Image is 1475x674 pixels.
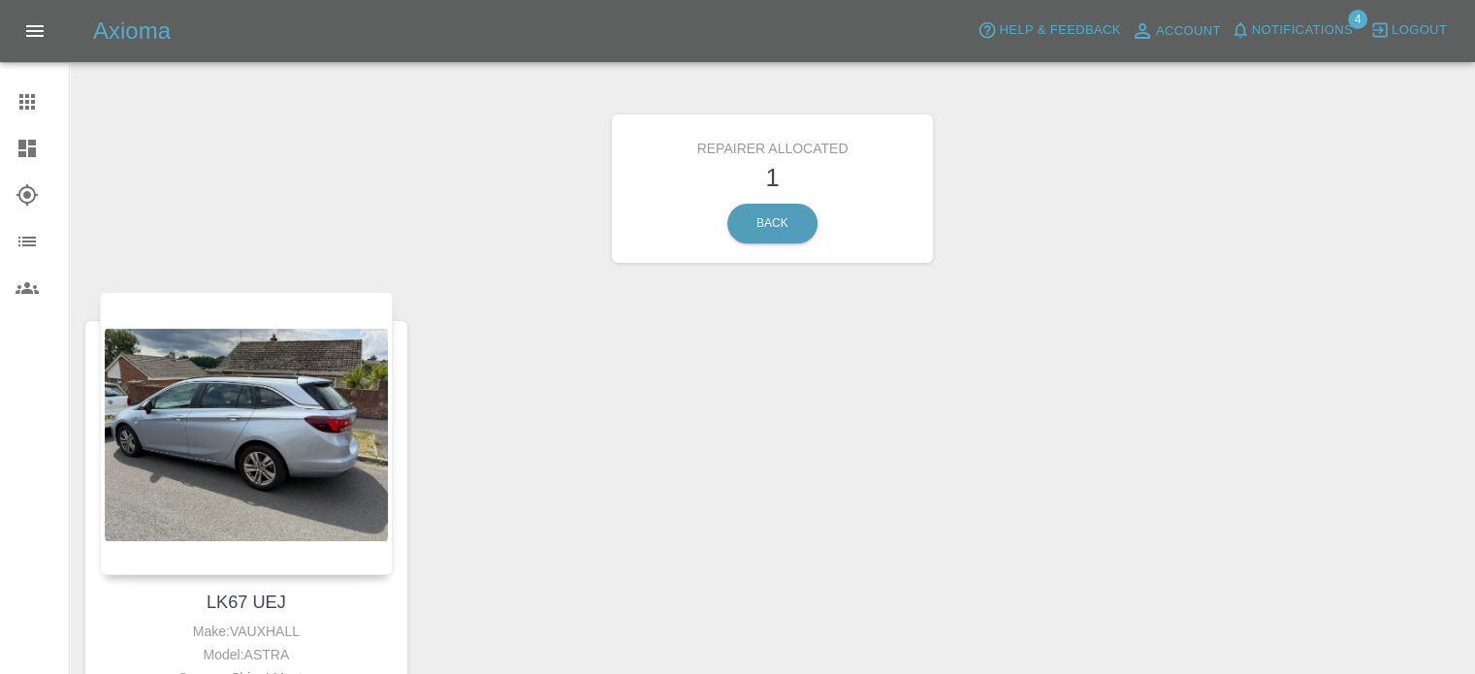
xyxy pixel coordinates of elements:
[1226,16,1358,46] button: Notifications
[626,129,919,159] h6: Repairer Allocated
[93,16,171,47] h5: Axioma
[973,16,1125,46] button: Help & Feedback
[207,593,286,612] a: LK67 UEJ
[12,8,58,54] button: Open drawer
[105,643,388,666] div: Model: ASTRA
[727,204,818,243] a: Back
[1392,19,1447,42] span: Logout
[1126,16,1226,47] a: Account
[1252,19,1353,42] span: Notifications
[1348,10,1367,29] span: 4
[1365,16,1452,46] button: Logout
[626,159,919,196] h3: 1
[105,620,388,643] div: Make: VAUXHALL
[1156,20,1221,43] span: Account
[999,19,1120,42] span: Help & Feedback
